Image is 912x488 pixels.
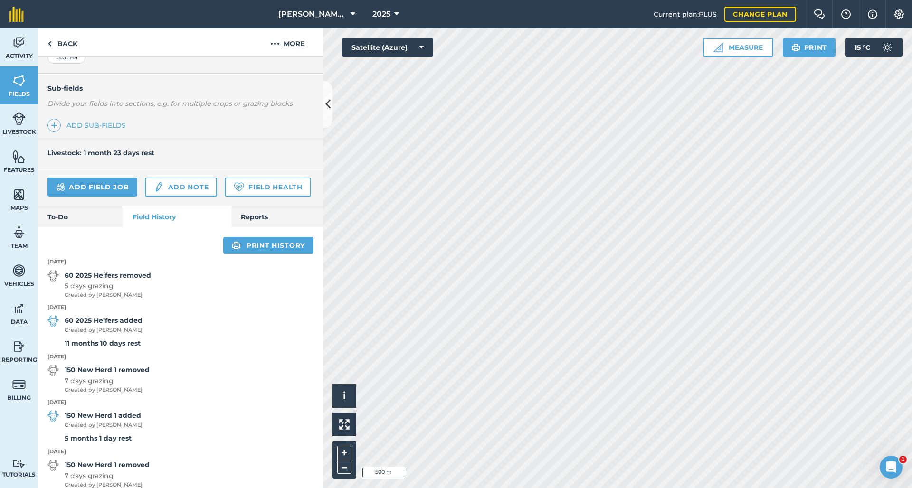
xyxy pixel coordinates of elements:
a: Field Health [225,178,311,197]
span: Created by [PERSON_NAME] [65,291,151,300]
img: svg+xml;base64,PHN2ZyB4bWxucz0iaHR0cDovL3d3dy53My5vcmcvMjAwMC9zdmciIHdpZHRoPSIxNCIgaGVpZ2h0PSIyNC... [51,120,57,131]
img: Four arrows, one pointing top left, one top right, one bottom right and the last bottom left [339,419,350,430]
span: 1 [899,456,907,463]
button: Satellite (Azure) [342,38,433,57]
iframe: Intercom live chat [880,456,902,479]
span: Created by [PERSON_NAME] [65,326,142,335]
button: – [337,460,351,474]
span: i [343,390,346,402]
span: 2025 [372,9,390,20]
img: svg+xml;base64,PD94bWwgdmVyc2lvbj0iMS4wIiBlbmNvZGluZz0idXRmLTgiPz4KPCEtLSBHZW5lcmF0b3I6IEFkb2JlIE... [12,36,26,50]
img: svg+xml;base64,PD94bWwgdmVyc2lvbj0iMS4wIiBlbmNvZGluZz0idXRmLTgiPz4KPCEtLSBHZW5lcmF0b3I6IEFkb2JlIE... [12,460,26,469]
span: Current plan : PLUS [654,9,717,19]
div: 15.01 Ha [47,51,85,64]
a: Change plan [724,7,796,22]
button: Measure [703,38,773,57]
img: svg+xml;base64,PHN2ZyB4bWxucz0iaHR0cDovL3d3dy53My5vcmcvMjAwMC9zdmciIHdpZHRoPSIxOSIgaGVpZ2h0PSIyNC... [791,42,800,53]
button: i [332,384,356,408]
img: svg+xml;base64,PD94bWwgdmVyc2lvbj0iMS4wIiBlbmNvZGluZz0idXRmLTgiPz4KPCEtLSBHZW5lcmF0b3I6IEFkb2JlIE... [56,181,65,193]
img: Ruler icon [713,43,723,52]
a: Add note [145,178,217,197]
img: svg+xml;base64,PHN2ZyB4bWxucz0iaHR0cDovL3d3dy53My5vcmcvMjAwMC9zdmciIHdpZHRoPSIxOSIgaGVpZ2h0PSIyNC... [232,240,241,251]
strong: 60 2025 Heifers added [65,315,142,326]
img: fieldmargin Logo [9,7,24,22]
strong: 150 New Herd 1 removed [65,460,150,470]
p: [DATE] [38,353,323,361]
strong: 150 New Herd 1 added [65,410,142,421]
p: [DATE] [38,258,323,266]
img: svg+xml;base64,PD94bWwgdmVyc2lvbj0iMS4wIiBlbmNvZGluZz0idXRmLTgiPz4KPCEtLSBHZW5lcmF0b3I6IEFkb2JlIE... [47,315,59,327]
a: Field History [123,206,231,227]
span: 7 days grazing [65,375,150,386]
img: svg+xml;base64,PD94bWwgdmVyc2lvbj0iMS4wIiBlbmNvZGluZz0idXRmLTgiPz4KPCEtLSBHZW5lcmF0b3I6IEFkb2JlIE... [12,339,26,354]
span: Created by [PERSON_NAME] [65,421,142,430]
em: Divide your fields into sections, e.g. for multiple crops or grazing blocks [47,99,293,108]
a: Add field job [47,178,137,197]
img: A cog icon [893,9,905,19]
img: svg+xml;base64,PHN2ZyB4bWxucz0iaHR0cDovL3d3dy53My5vcmcvMjAwMC9zdmciIHdpZHRoPSI5IiBoZWlnaHQ9IjI0Ii... [47,38,52,49]
h4: Livestock: 1 month 23 days rest [47,149,154,157]
p: [DATE] [38,303,323,312]
strong: 5 months 1 day rest [65,434,132,442]
img: svg+xml;base64,PD94bWwgdmVyc2lvbj0iMS4wIiBlbmNvZGluZz0idXRmLTgiPz4KPCEtLSBHZW5lcmF0b3I6IEFkb2JlIE... [12,377,26,392]
button: Print [783,38,836,57]
img: svg+xml;base64,PHN2ZyB4bWxucz0iaHR0cDovL3d3dy53My5vcmcvMjAwMC9zdmciIHdpZHRoPSI1NiIgaGVpZ2h0PSI2MC... [12,74,26,88]
img: Two speech bubbles overlapping with the left bubble in the forefront [814,9,825,19]
img: A question mark icon [840,9,852,19]
a: Print history [223,237,313,254]
a: To-Do [38,206,123,227]
h4: Sub-fields [38,83,323,94]
img: svg+xml;base64,PD94bWwgdmVyc2lvbj0iMS4wIiBlbmNvZGluZz0idXRmLTgiPz4KPCEtLSBHZW5lcmF0b3I6IEFkb2JlIE... [153,181,164,193]
img: svg+xml;base64,PD94bWwgdmVyc2lvbj0iMS4wIiBlbmNvZGluZz0idXRmLTgiPz4KPCEtLSBHZW5lcmF0b3I6IEFkb2JlIE... [878,38,897,57]
img: svg+xml;base64,PHN2ZyB4bWxucz0iaHR0cDovL3d3dy53My5vcmcvMjAwMC9zdmciIHdpZHRoPSIxNyIgaGVpZ2h0PSIxNy... [868,9,877,20]
p: [DATE] [38,398,323,407]
span: Created by [PERSON_NAME] [65,386,150,394]
span: 7 days grazing [65,470,150,481]
a: Add sub-fields [47,119,130,132]
button: 15 °C [845,38,902,57]
img: svg+xml;base64,PHN2ZyB4bWxucz0iaHR0cDovL3d3dy53My5vcmcvMjAwMC9zdmciIHdpZHRoPSI1NiIgaGVpZ2h0PSI2MC... [12,188,26,202]
img: svg+xml;base64,PHN2ZyB4bWxucz0iaHR0cDovL3d3dy53My5vcmcvMjAwMC9zdmciIHdpZHRoPSI1NiIgaGVpZ2h0PSI2MC... [12,150,26,164]
img: svg+xml;base64,PD94bWwgdmVyc2lvbj0iMS4wIiBlbmNvZGluZz0idXRmLTgiPz4KPCEtLSBHZW5lcmF0b3I6IEFkb2JlIE... [12,301,26,316]
img: svg+xml;base64,PD94bWwgdmVyc2lvbj0iMS4wIiBlbmNvZGluZz0idXRmLTgiPz4KPCEtLSBHZW5lcmF0b3I6IEFkb2JlIE... [12,263,26,278]
img: svg+xml;base64,PD94bWwgdmVyc2lvbj0iMS4wIiBlbmNvZGluZz0idXRmLTgiPz4KPCEtLSBHZW5lcmF0b3I6IEFkb2JlIE... [47,270,59,282]
img: svg+xml;base64,PHN2ZyB4bWxucz0iaHR0cDovL3d3dy53My5vcmcvMjAwMC9zdmciIHdpZHRoPSIyMCIgaGVpZ2h0PSIyNC... [270,38,280,49]
img: svg+xml;base64,PD94bWwgdmVyc2lvbj0iMS4wIiBlbmNvZGluZz0idXRmLTgiPz4KPCEtLSBHZW5lcmF0b3I6IEFkb2JlIE... [47,460,59,471]
button: More [252,28,323,56]
span: 15 ° C [855,38,870,57]
img: svg+xml;base64,PD94bWwgdmVyc2lvbj0iMS4wIiBlbmNvZGluZz0idXRmLTgiPz4KPCEtLSBHZW5lcmF0b3I6IEFkb2JlIE... [47,410,59,422]
strong: 150 New Herd 1 removed [65,365,150,375]
span: 5 days grazing [65,281,151,291]
a: Back [38,28,87,56]
p: [DATE] [38,448,323,456]
strong: 60 2025 Heifers removed [65,270,151,281]
strong: 11 months 10 days rest [65,339,141,347]
span: [PERSON_NAME] Cross [278,9,347,20]
img: svg+xml;base64,PD94bWwgdmVyc2lvbj0iMS4wIiBlbmNvZGluZz0idXRmLTgiPz4KPCEtLSBHZW5lcmF0b3I6IEFkb2JlIE... [12,112,26,126]
a: Reports [231,206,323,227]
button: + [337,446,351,460]
img: svg+xml;base64,PD94bWwgdmVyc2lvbj0iMS4wIiBlbmNvZGluZz0idXRmLTgiPz4KPCEtLSBHZW5lcmF0b3I6IEFkb2JlIE... [47,365,59,376]
img: svg+xml;base64,PD94bWwgdmVyc2lvbj0iMS4wIiBlbmNvZGluZz0idXRmLTgiPz4KPCEtLSBHZW5lcmF0b3I6IEFkb2JlIE... [12,225,26,240]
